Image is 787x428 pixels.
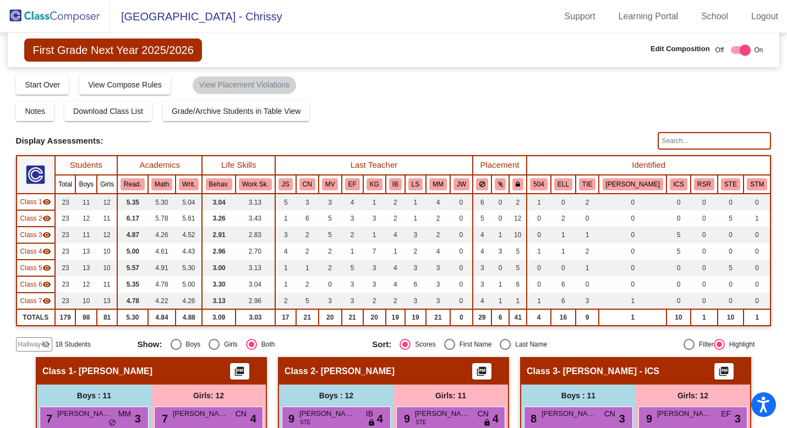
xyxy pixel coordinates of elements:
td: 5 [275,194,296,210]
td: 6.17 [117,210,148,227]
td: 5.00 [117,243,148,260]
td: 5 [296,293,319,309]
span: Download Class List [73,107,143,116]
td: 3 [275,227,296,243]
mat-chip: View Placement Violations [193,76,296,94]
td: 1 [527,293,551,309]
td: 12 [97,194,117,210]
td: 0 [599,243,666,260]
td: 12 [75,210,97,227]
mat-icon: picture_as_pdf [717,366,730,381]
td: 3 [363,210,386,227]
td: 2 [426,210,450,227]
td: 5 [666,243,691,260]
th: Students [55,156,117,175]
a: Learning Portal [610,8,687,25]
td: 4 [275,243,296,260]
td: 2 [509,194,527,210]
td: 1 [599,293,666,309]
td: 4 [386,260,405,276]
td: 0 [576,210,599,227]
td: 23 [55,210,75,227]
td: 6 [405,276,426,293]
span: Class 7 [20,296,42,306]
td: 3 [405,293,426,309]
td: 11 [97,276,117,293]
td: 10 [97,243,117,260]
td: 4.22 [148,293,176,309]
td: 2 [576,194,599,210]
td: 1 [363,194,386,210]
td: Hidden teacher - Gould [17,194,55,210]
span: On [754,45,763,55]
td: 0 [450,276,473,293]
button: MM [429,178,447,190]
td: 3 [342,276,363,293]
span: Edit Composition [651,43,710,54]
button: Print Students Details [714,363,734,380]
td: 3 [319,293,342,309]
td: 12 [509,210,527,227]
td: 0 [744,276,770,293]
td: 2.70 [236,243,275,260]
td: 0 [691,260,718,276]
button: RSR [694,178,714,190]
button: MV [322,178,338,190]
td: 3.13 [202,293,235,309]
td: 11 [75,194,97,210]
td: 2 [296,227,319,243]
td: 13 [75,260,97,276]
td: 3 [342,293,363,309]
td: 0 [491,260,510,276]
td: 3 [405,227,426,243]
td: 12 [97,227,117,243]
td: 5.35 [117,276,148,293]
td: 6 [551,293,576,309]
span: Class 6 [20,279,42,289]
td: 0 [450,293,473,309]
td: 2.91 [202,227,235,243]
span: Class 3 [20,230,42,240]
th: Keep away students [473,175,491,194]
td: Hidden teacher - Rutkowski [17,276,55,293]
mat-icon: visibility [42,264,51,272]
td: 2 [296,243,319,260]
td: 3 [473,276,491,293]
td: 6 [509,276,527,293]
td: 4.87 [117,227,148,243]
button: CN [299,178,315,190]
td: 0 [599,210,666,227]
td: 7 [363,243,386,260]
span: Class 4 [20,246,42,256]
button: [PERSON_NAME] [603,178,663,190]
th: Jordan Sona [275,175,296,194]
button: JW [453,178,469,190]
th: Lizia Sweigart [405,175,426,194]
td: 0 [666,276,691,293]
td: 0 [691,243,718,260]
td: 5 [509,243,527,260]
td: 0 [450,227,473,243]
td: 23 [55,243,75,260]
td: 3 [296,194,319,210]
td: 0 [718,227,744,243]
td: 0 [691,210,718,227]
td: 0 [450,260,473,276]
td: 5 [342,260,363,276]
button: Print Students Details [472,363,491,380]
td: 81 [97,309,117,326]
td: 4 [342,194,363,210]
td: 1 [386,243,405,260]
td: 1 [405,210,426,227]
td: 3 [426,260,450,276]
td: 1 [491,293,510,309]
button: Print Students Details [230,363,249,380]
td: 98 [75,309,97,326]
button: ELL [554,178,572,190]
td: 2.96 [202,243,235,260]
td: 4.91 [148,260,176,276]
td: 5.78 [148,210,176,227]
td: 2 [275,293,296,309]
td: 4 [426,243,450,260]
td: 6 [551,276,576,293]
